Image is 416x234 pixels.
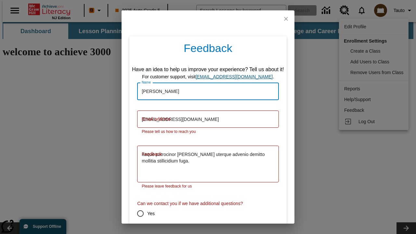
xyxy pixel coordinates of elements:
div: contact-permission [137,207,279,234]
a: support, will open in new browser tab [196,74,273,79]
h4: Feedback [129,36,287,63]
label: Name [142,80,151,85]
span: Yes [147,210,155,217]
div: Have an idea to help us improve your experience? Tell us about it! [132,66,284,73]
div: For customer support, visit . [132,73,284,80]
button: close [278,10,294,27]
p: Please tell us how to reach you [142,129,274,135]
p: Please leave feedback for us [142,183,274,190]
